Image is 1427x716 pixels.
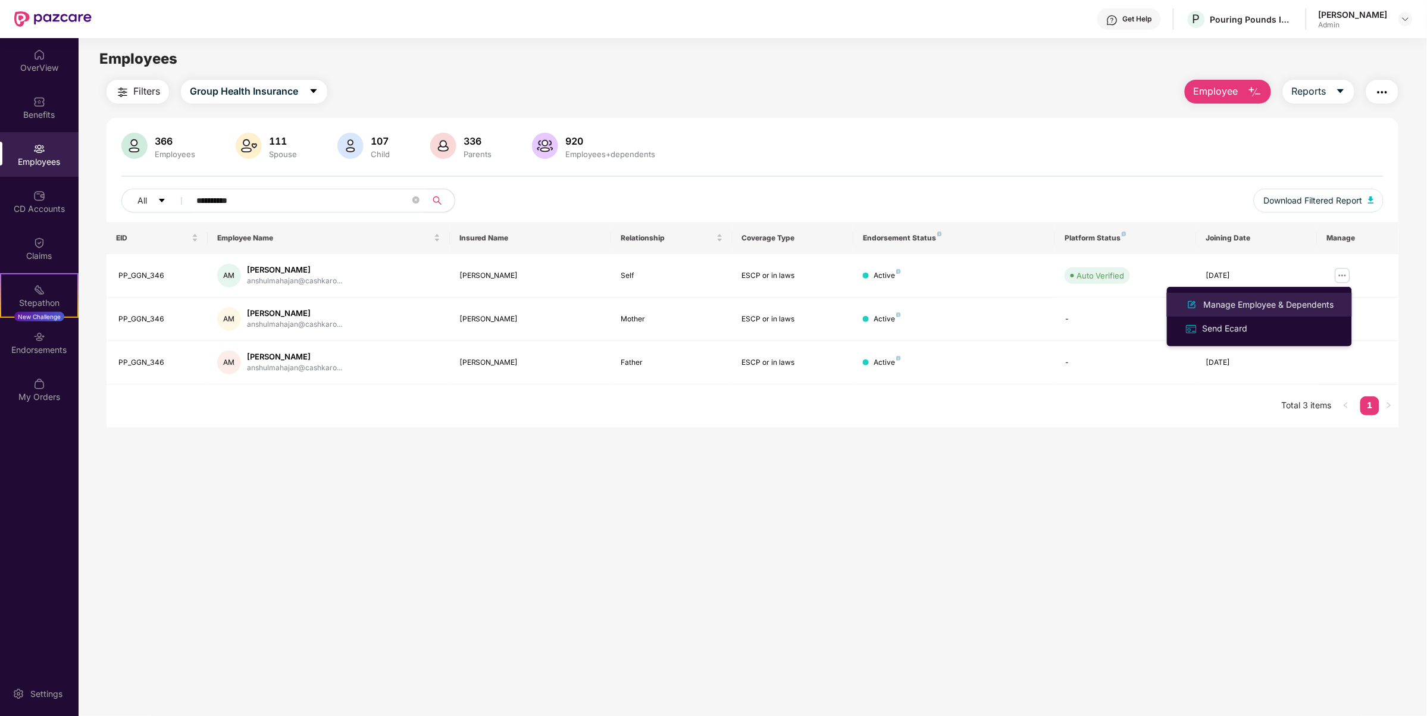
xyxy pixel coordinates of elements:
span: Download Filtered Report [1263,194,1362,207]
span: close-circle [412,196,420,204]
div: PP_GGN_346 [118,270,198,282]
div: 336 [461,135,494,147]
span: caret-down [1336,86,1345,97]
div: PP_GGN_346 [118,314,198,325]
img: svg+xml;base64,PHN2ZyB4bWxucz0iaHR0cDovL3d3dy53My5vcmcvMjAwMC9zdmciIHhtbG5zOnhsaW5rPSJodHRwOi8vd3... [337,133,364,159]
button: Group Health Insurancecaret-down [181,80,327,104]
div: [DATE] [1206,357,1308,368]
span: Reports [1292,84,1326,99]
button: Employee [1185,80,1271,104]
li: Next Page [1379,396,1398,415]
span: Employee Name [217,233,431,243]
img: svg+xml;base64,PHN2ZyB4bWxucz0iaHR0cDovL3d3dy53My5vcmcvMjAwMC9zdmciIHdpZHRoPSIxNiIgaGVpZ2h0PSIxNi... [1185,323,1198,336]
div: Parents [461,149,494,159]
div: Active [874,357,901,368]
img: svg+xml;base64,PHN2ZyBpZD0iU2V0dGluZy0yMHgyMCIgeG1sbnM9Imh0dHA6Ly93d3cudzMub3JnLzIwMDAvc3ZnIiB3aW... [12,688,24,700]
th: Insured Name [450,222,611,254]
img: svg+xml;base64,PHN2ZyB4bWxucz0iaHR0cDovL3d3dy53My5vcmcvMjAwMC9zdmciIHhtbG5zOnhsaW5rPSJodHRwOi8vd3... [1185,298,1199,312]
span: caret-down [158,196,166,206]
div: [PERSON_NAME] [459,270,602,282]
div: Settings [27,688,66,700]
img: svg+xml;base64,PHN2ZyB4bWxucz0iaHR0cDovL3d3dy53My5vcmcvMjAwMC9zdmciIHdpZHRoPSIyMSIgaGVpZ2h0PSIyMC... [33,284,45,296]
span: close-circle [412,195,420,207]
button: search [425,189,455,212]
div: 920 [563,135,658,147]
td: - [1055,298,1196,341]
span: Relationship [621,233,713,243]
div: Pouring Pounds India Pvt Ltd (CashKaro and EarnKaro) [1210,14,1294,25]
div: Active [874,314,901,325]
img: svg+xml;base64,PHN2ZyBpZD0iTXlfT3JkZXJzIiBkYXRhLW5hbWU9Ik15IE9yZGVycyIgeG1sbnM9Imh0dHA6Ly93d3cudz... [33,378,45,390]
span: P [1193,12,1200,26]
div: Father [621,357,722,368]
span: right [1385,402,1392,409]
div: Endorsement Status [863,233,1046,243]
span: Employee [1194,84,1238,99]
div: AM [217,351,241,374]
img: svg+xml;base64,PHN2ZyB4bWxucz0iaHR0cDovL3d3dy53My5vcmcvMjAwMC9zdmciIHdpZHRoPSI4IiBoZWlnaHQ9IjgiIH... [896,356,901,361]
img: svg+xml;base64,PHN2ZyB4bWxucz0iaHR0cDovL3d3dy53My5vcmcvMjAwMC9zdmciIHdpZHRoPSI4IiBoZWlnaHQ9IjgiIH... [937,232,942,236]
button: Filters [107,80,169,104]
img: svg+xml;base64,PHN2ZyBpZD0iQ0RfQWNjb3VudHMiIGRhdGEtbmFtZT0iQ0QgQWNjb3VudHMiIHhtbG5zPSJodHRwOi8vd3... [33,190,45,202]
li: 1 [1360,396,1379,415]
img: svg+xml;base64,PHN2ZyB4bWxucz0iaHR0cDovL3d3dy53My5vcmcvMjAwMC9zdmciIHhtbG5zOnhsaW5rPSJodHRwOi8vd3... [1368,196,1374,204]
div: anshulmahajan@cashkaro... [247,319,342,330]
div: [PERSON_NAME] [1319,9,1388,20]
div: [PERSON_NAME] [247,351,342,362]
img: New Pazcare Logo [14,11,92,27]
img: manageButton [1333,266,1352,285]
img: svg+xml;base64,PHN2ZyB4bWxucz0iaHR0cDovL3d3dy53My5vcmcvMjAwMC9zdmciIHdpZHRoPSI4IiBoZWlnaHQ9IjgiIH... [1122,232,1126,236]
div: Platform Status [1065,233,1187,243]
div: [PERSON_NAME] [459,357,602,368]
img: svg+xml;base64,PHN2ZyB4bWxucz0iaHR0cDovL3d3dy53My5vcmcvMjAwMC9zdmciIHhtbG5zOnhsaW5rPSJodHRwOi8vd3... [121,133,148,159]
div: ESCP or in laws [742,357,844,368]
div: Mother [621,314,722,325]
th: Coverage Type [733,222,853,254]
div: 107 [368,135,392,147]
div: ESCP or in laws [742,270,844,282]
button: Allcaret-down [121,189,194,212]
span: EID [116,233,189,243]
div: 366 [152,135,198,147]
span: Group Health Insurance [190,84,298,99]
button: left [1337,396,1356,415]
div: anshulmahajan@cashkaro... [247,276,342,287]
div: ESCP or in laws [742,314,844,325]
li: Previous Page [1337,396,1356,415]
div: Auto Verified [1076,270,1124,282]
span: caret-down [309,86,318,97]
span: Filters [133,84,160,99]
div: Stepathon [1,297,77,309]
img: svg+xml;base64,PHN2ZyBpZD0iRW1wbG95ZWVzIiB4bWxucz0iaHR0cDovL3d3dy53My5vcmcvMjAwMC9zdmciIHdpZHRoPS... [33,143,45,155]
button: Download Filtered Report [1254,189,1384,212]
div: [PERSON_NAME] [459,314,602,325]
img: svg+xml;base64,PHN2ZyB4bWxucz0iaHR0cDovL3d3dy53My5vcmcvMjAwMC9zdmciIHhtbG5zOnhsaW5rPSJodHRwOi8vd3... [1248,85,1262,99]
img: svg+xml;base64,PHN2ZyB4bWxucz0iaHR0cDovL3d3dy53My5vcmcvMjAwMC9zdmciIHdpZHRoPSI4IiBoZWlnaHQ9IjgiIH... [896,312,901,317]
button: Reportscaret-down [1283,80,1354,104]
div: Employees [152,149,198,159]
img: svg+xml;base64,PHN2ZyB4bWxucz0iaHR0cDovL3d3dy53My5vcmcvMjAwMC9zdmciIHhtbG5zOnhsaW5rPSJodHRwOi8vd3... [532,133,558,159]
div: Spouse [267,149,299,159]
img: svg+xml;base64,PHN2ZyBpZD0iQmVuZWZpdHMiIHhtbG5zPSJodHRwOi8vd3d3LnczLm9yZy8yMDAwL3N2ZyIgd2lkdGg9Ij... [33,96,45,108]
a: 1 [1360,396,1379,414]
span: Employees [99,50,177,67]
div: [PERSON_NAME] [247,264,342,276]
th: Manage [1318,222,1398,254]
img: svg+xml;base64,PHN2ZyB4bWxucz0iaHR0cDovL3d3dy53My5vcmcvMjAwMC9zdmciIHdpZHRoPSIyNCIgaGVpZ2h0PSIyNC... [115,85,130,99]
img: svg+xml;base64,PHN2ZyB4bWxucz0iaHR0cDovL3d3dy53My5vcmcvMjAwMC9zdmciIHdpZHRoPSIyNCIgaGVpZ2h0PSIyNC... [1375,85,1390,99]
div: AM [217,264,241,287]
div: Active [874,270,901,282]
span: left [1342,402,1350,409]
div: New Challenge [14,312,64,321]
div: 111 [267,135,299,147]
img: svg+xml;base64,PHN2ZyB4bWxucz0iaHR0cDovL3d3dy53My5vcmcvMjAwMC9zdmciIHhtbG5zOnhsaW5rPSJodHRwOi8vd3... [236,133,262,159]
span: search [425,196,449,205]
button: right [1379,396,1398,415]
th: Employee Name [208,222,450,254]
img: svg+xml;base64,PHN2ZyBpZD0iQ2xhaW0iIHhtbG5zPSJodHRwOi8vd3d3LnczLm9yZy8yMDAwL3N2ZyIgd2lkdGg9IjIwIi... [33,237,45,249]
div: Send Ecard [1200,322,1250,335]
div: anshulmahajan@cashkaro... [247,362,342,374]
img: svg+xml;base64,PHN2ZyBpZD0iSG9tZSIgeG1sbnM9Imh0dHA6Ly93d3cudzMub3JnLzIwMDAvc3ZnIiB3aWR0aD0iMjAiIG... [33,49,45,61]
div: Employees+dependents [563,149,658,159]
div: Child [368,149,392,159]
